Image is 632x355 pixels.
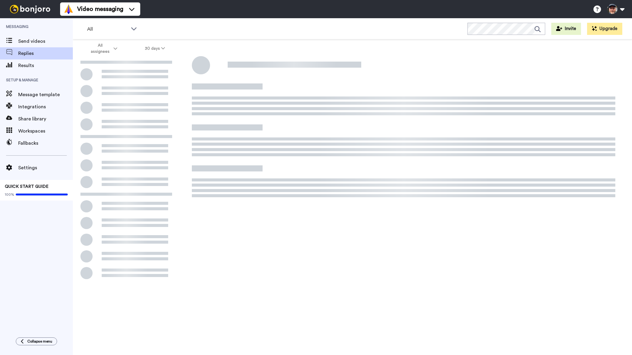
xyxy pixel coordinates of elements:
span: Results [18,62,73,69]
span: Video messaging [77,5,123,13]
span: Replies [18,50,73,57]
span: Workspaces [18,127,73,135]
span: QUICK START GUIDE [5,184,49,189]
button: All assignees [74,40,131,57]
button: 30 days [131,43,179,54]
span: Send videos [18,38,73,45]
img: bj-logo-header-white.svg [7,5,53,13]
button: Upgrade [587,23,622,35]
span: Message template [18,91,73,98]
span: 100% [5,192,14,197]
span: Share library [18,115,73,123]
button: Invite [551,23,581,35]
span: Settings [18,164,73,171]
span: All assignees [88,42,112,55]
button: Collapse menu [16,337,57,345]
img: vm-color.svg [64,4,73,14]
span: Collapse menu [27,339,52,344]
span: All [87,25,128,33]
span: Fallbacks [18,140,73,147]
span: Integrations [18,103,73,110]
